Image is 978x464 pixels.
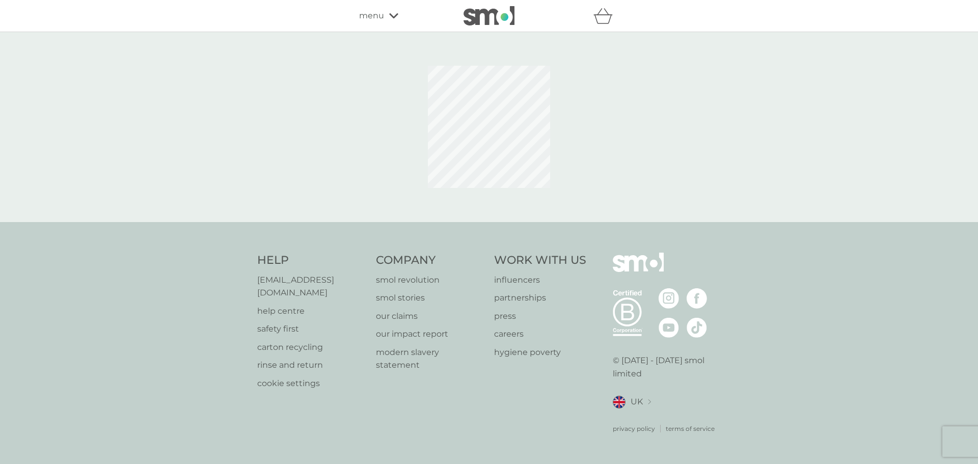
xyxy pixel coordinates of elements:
h4: Help [257,253,366,268]
a: carton recycling [257,341,366,354]
img: UK flag [613,396,626,408]
img: visit the smol Facebook page [687,288,707,309]
img: visit the smol Tiktok page [687,317,707,338]
a: partnerships [494,291,586,305]
a: [EMAIL_ADDRESS][DOMAIN_NAME] [257,274,366,299]
a: cookie settings [257,377,366,390]
img: select a new location [648,399,651,405]
a: rinse and return [257,359,366,372]
img: smol [613,253,664,287]
a: safety first [257,322,366,336]
a: careers [494,327,586,341]
a: modern slavery statement [376,346,484,372]
h4: Work With Us [494,253,586,268]
p: © [DATE] - [DATE] smol limited [613,354,721,380]
h4: Company [376,253,484,268]
span: UK [631,395,643,408]
a: smol revolution [376,274,484,287]
a: help centre [257,305,366,318]
a: influencers [494,274,586,287]
a: terms of service [666,424,715,433]
a: privacy policy [613,424,655,433]
span: menu [359,9,384,22]
a: smol stories [376,291,484,305]
img: smol [464,6,514,25]
a: hygiene poverty [494,346,586,359]
div: basket [593,6,619,26]
img: visit the smol Youtube page [659,317,679,338]
a: our impact report [376,327,484,341]
img: visit the smol Instagram page [659,288,679,309]
a: press [494,310,586,323]
a: our claims [376,310,484,323]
